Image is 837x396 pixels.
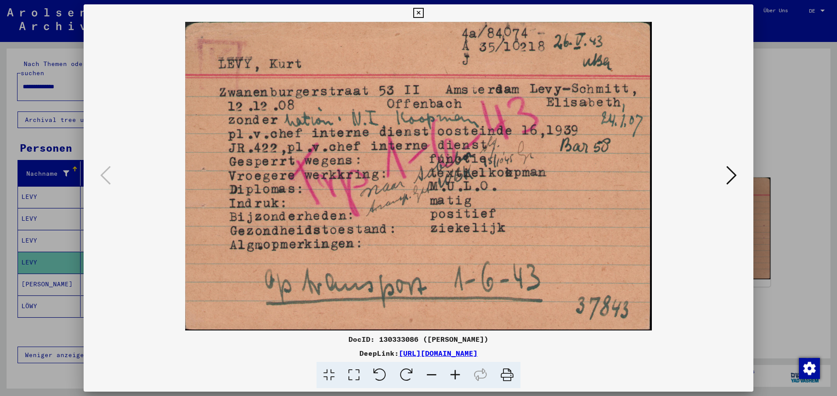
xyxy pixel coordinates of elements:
div: DocID: 130333086 ([PERSON_NAME]) [84,334,753,344]
a: [URL][DOMAIN_NAME] [399,349,478,358]
img: 001.jpg [113,22,724,330]
div: Zustimmung ändern [798,358,819,379]
div: DeepLink: [84,348,753,358]
img: Zustimmung ändern [799,358,820,379]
